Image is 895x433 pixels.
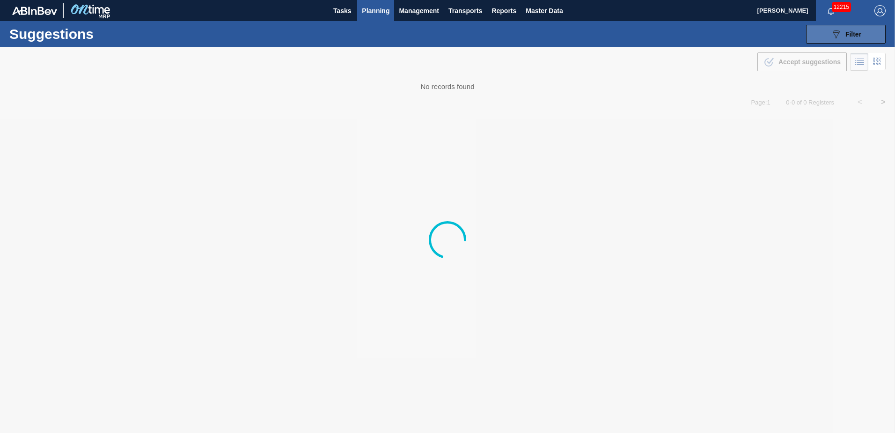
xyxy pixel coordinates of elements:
span: Reports [492,5,516,16]
img: Logout [874,5,886,16]
span: Planning [362,5,389,16]
span: Filter [845,30,861,38]
h1: Suggestions [9,29,176,39]
span: 12215 [832,2,851,12]
span: Tasks [332,5,352,16]
button: Notifications [816,4,846,17]
span: Management [399,5,439,16]
span: Master Data [526,5,563,16]
span: Transports [448,5,482,16]
img: TNhmsLtSVTkK8tSr43FrP2fwEKptu5GPRR3wAAAABJRU5ErkJggg== [12,7,57,15]
button: Filter [806,25,886,44]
